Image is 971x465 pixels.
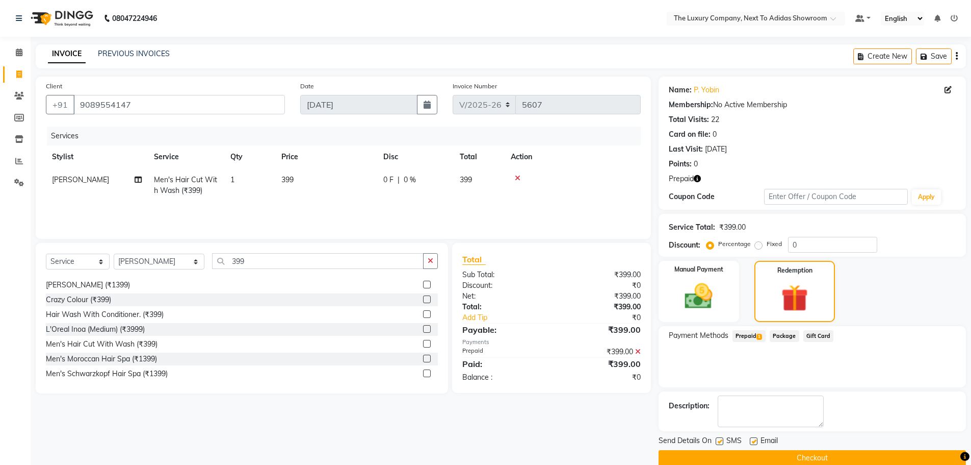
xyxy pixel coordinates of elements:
div: Services [47,127,648,145]
span: 1 [756,334,762,340]
div: L'Oreal Inoa (Medium) (₹3999) [46,324,145,335]
div: ₹399.00 [552,291,648,302]
span: 0 % [404,175,416,185]
b: 08047224946 [112,4,157,33]
span: Gift Card [803,330,834,342]
label: Manual Payment [674,265,723,274]
button: Create New [853,48,912,64]
span: SMS [726,435,742,448]
div: Men's Moroccan Hair Spa (₹1399) [46,354,157,364]
a: PREVIOUS INVOICES [98,49,170,58]
div: ₹399.00 [552,358,648,370]
input: Enter Offer / Coupon Code [764,189,908,205]
div: ₹0 [552,372,648,383]
label: Fixed [767,239,782,249]
span: [PERSON_NAME] [52,175,109,184]
div: Total Visits: [669,114,709,125]
span: Men's Hair Cut With Wash (₹399) [154,175,217,195]
div: Hair Wash With Conditioner. (₹399) [46,309,164,320]
th: Qty [224,145,275,168]
th: Disc [377,145,454,168]
span: Send Details On [659,435,712,448]
div: ₹399.00 [552,324,648,336]
button: Save [916,48,952,64]
div: ₹0 [568,312,648,323]
div: Sub Total: [455,270,552,280]
input: Search by Name/Mobile/Email/Code [73,95,285,114]
div: Paid: [455,358,552,370]
span: Payment Methods [669,330,728,341]
span: 1 [230,175,234,184]
div: ₹399.00 [552,270,648,280]
div: Last Visit: [669,144,703,155]
label: Client [46,82,62,91]
label: Invoice Number [453,82,497,91]
div: 22 [711,114,719,125]
div: [PERSON_NAME] (₹1399) [46,280,130,290]
div: Name: [669,85,692,95]
th: Service [148,145,224,168]
div: ₹399.00 [552,347,648,357]
div: Membership: [669,100,713,110]
div: Description: [669,401,710,411]
div: Total: [455,302,552,312]
div: Prepaid [455,347,552,357]
div: Points: [669,159,692,169]
label: Percentage [718,239,751,249]
div: 0 [694,159,698,169]
div: [DATE] [705,144,727,155]
a: P. Yobin [694,85,719,95]
div: Men's Schwarzkopf Hair Spa (₹1399) [46,369,168,379]
a: INVOICE [48,45,86,63]
div: Payable: [455,324,552,336]
button: Apply [912,189,941,205]
th: Stylist [46,145,148,168]
div: Balance : [455,372,552,383]
div: Coupon Code [669,191,765,202]
div: ₹399.00 [719,222,746,233]
div: Card on file: [669,129,711,140]
div: Men's Hair Cut With Wash (₹399) [46,339,158,350]
th: Total [454,145,505,168]
div: Discount: [455,280,552,291]
div: 0 [713,129,717,140]
span: 399 [460,175,472,184]
div: Crazy Colour (₹399) [46,295,111,305]
label: Redemption [777,266,812,275]
button: +91 [46,95,74,114]
label: Date [300,82,314,91]
div: Payments [462,338,640,347]
span: Total [462,254,486,265]
a: Add Tip [455,312,567,323]
span: Email [760,435,778,448]
div: ₹399.00 [552,302,648,312]
div: ₹0 [552,280,648,291]
img: _gift.svg [773,281,817,315]
span: Prepaid [669,174,694,184]
span: 399 [281,175,294,184]
div: Discount: [669,240,700,251]
div: Net: [455,291,552,302]
div: Service Total: [669,222,715,233]
span: | [398,175,400,185]
th: Action [505,145,641,168]
span: 0 F [383,175,393,185]
div: No Active Membership [669,100,956,110]
span: Prepaid [732,330,766,342]
img: logo [26,4,96,33]
span: Package [770,330,799,342]
th: Price [275,145,377,168]
img: _cash.svg [676,280,721,312]
input: Search or Scan [212,253,424,269]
